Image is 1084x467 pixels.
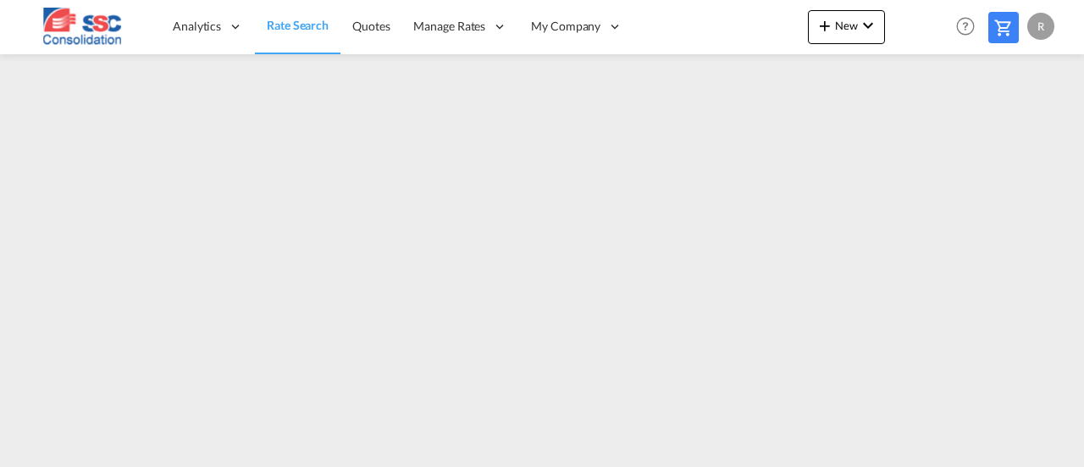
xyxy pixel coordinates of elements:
[25,8,140,46] img: 37d256205c1f11ecaa91a72466fb0159.png
[352,19,390,33] span: Quotes
[1027,13,1054,40] div: R
[951,12,980,41] span: Help
[267,18,329,32] span: Rate Search
[815,15,835,36] md-icon: icon-plus 400-fg
[858,15,878,36] md-icon: icon-chevron-down
[531,18,600,35] span: My Company
[951,12,988,42] div: Help
[413,18,485,35] span: Manage Rates
[808,10,885,44] button: icon-plus 400-fgNewicon-chevron-down
[173,18,221,35] span: Analytics
[815,19,878,32] span: New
